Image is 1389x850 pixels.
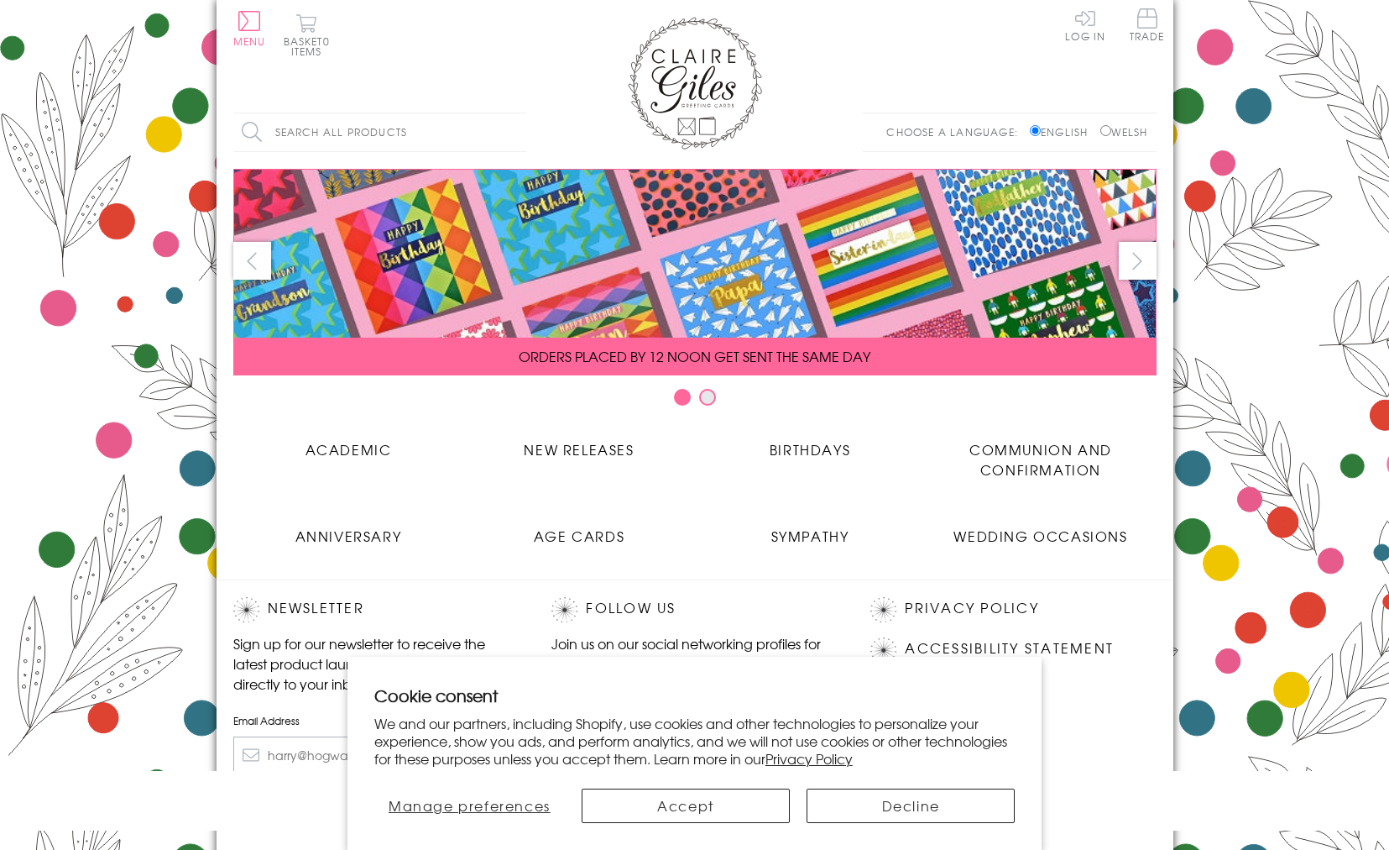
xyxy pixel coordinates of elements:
[1100,125,1111,136] input: Welsh
[807,789,1015,823] button: Decline
[1130,8,1165,45] a: Trade
[628,17,762,150] img: Claire Giles Greetings Cards
[510,113,527,151] input: Search
[886,124,1026,139] p: Choose a language:
[1130,8,1165,41] span: Trade
[233,633,519,694] p: Sign up for our newsletter to receive the latest product launches, news and offers directly to yo...
[374,684,1016,707] h2: Cookie consent
[771,526,849,546] span: Sympathy
[905,637,1114,660] a: Accessibility Statement
[1119,242,1157,280] button: next
[699,389,716,406] button: Carousel Page 2
[551,633,837,694] p: Join us on our social networking profiles for up to the minute news and product releases the mome...
[295,526,402,546] span: Anniversary
[1030,124,1096,139] label: English
[464,427,695,459] a: New Releases
[582,789,790,823] button: Accept
[695,513,926,546] a: Sympathy
[233,713,519,728] label: Email Address
[770,439,850,459] span: Birthdays
[233,513,464,546] a: Anniversary
[233,427,464,459] a: Academic
[233,113,527,151] input: Search all products
[374,715,1016,767] p: We and our partners, including Shopify, use cookies and other technologies to personalize your ex...
[905,597,1038,620] a: Privacy Policy
[291,34,330,59] span: 0 items
[389,795,551,816] span: Manage preferences
[534,526,624,546] span: Age Cards
[233,242,271,280] button: prev
[969,439,1112,480] span: Communion and Confirmation
[1030,125,1041,136] input: English
[374,789,565,823] button: Manage preferences
[305,439,392,459] span: Academic
[464,513,695,546] a: Age Cards
[233,388,1157,414] div: Carousel Pagination
[765,748,853,769] a: Privacy Policy
[674,389,691,406] button: Carousel Page 1 (Current Slide)
[233,34,266,49] span: Menu
[551,597,837,622] h2: Follow Us
[284,13,330,56] button: Basket0 items
[233,11,266,46] button: Menu
[1100,124,1148,139] label: Welsh
[1065,8,1105,41] a: Log In
[926,513,1157,546] a: Wedding Occasions
[953,526,1127,546] span: Wedding Occasions
[233,737,519,774] input: harry@hogwarts.edu
[695,427,926,459] a: Birthdays
[524,439,634,459] span: New Releases
[233,597,519,622] h2: Newsletter
[926,427,1157,480] a: Communion and Confirmation
[519,346,870,366] span: ORDERS PLACED BY 12 NOON GET SENT THE SAME DAY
